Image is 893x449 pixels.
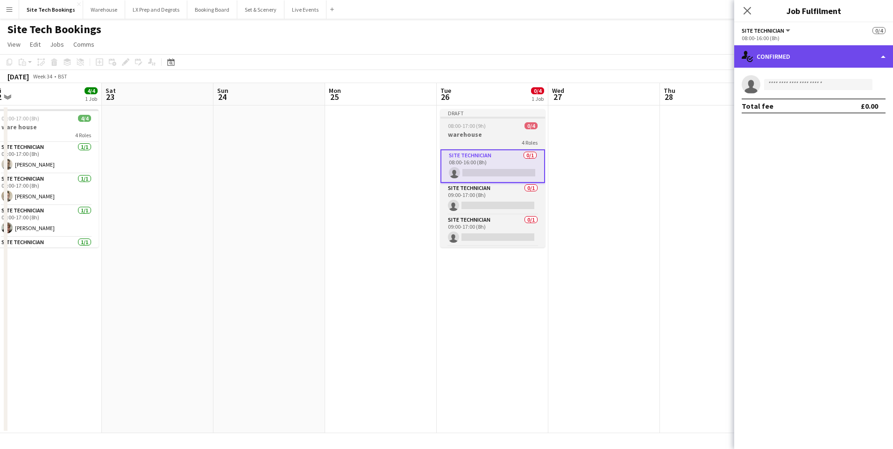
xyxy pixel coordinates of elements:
[104,91,116,102] span: 23
[216,91,228,102] span: 24
[78,115,91,122] span: 4/4
[440,86,451,95] span: Tue
[522,139,538,146] span: 4 Roles
[125,0,187,19] button: LX Prep and Degrots
[742,101,773,111] div: Total fee
[734,5,893,17] h3: Job Fulfilment
[524,122,538,129] span: 0/4
[73,40,94,49] span: Comms
[50,40,64,49] span: Jobs
[70,38,98,50] a: Comms
[440,130,545,139] h3: warehouse
[327,91,341,102] span: 25
[440,149,545,183] app-card-role: Site Technician0/108:00-16:00 (8h)
[85,87,98,94] span: 4/4
[217,86,228,95] span: Sun
[106,86,116,95] span: Sat
[662,91,675,102] span: 28
[440,109,545,247] app-job-card: Draft08:00-17:00 (9h)0/4warehouse4 RolesSite Technician0/108:00-16:00 (8h) Site Technician0/109:0...
[237,0,284,19] button: Set & Scenery
[551,91,564,102] span: 27
[26,38,44,50] a: Edit
[742,35,886,42] div: 08:00-16:00 (8h)
[58,73,67,80] div: BST
[448,122,486,129] span: 08:00-17:00 (9h)
[75,132,91,139] span: 4 Roles
[30,40,41,49] span: Edit
[531,87,544,94] span: 0/4
[532,95,544,102] div: 1 Job
[440,215,545,246] app-card-role: Site Technician0/109:00-17:00 (8h)
[85,95,97,102] div: 1 Job
[7,40,21,49] span: View
[440,183,545,215] app-card-role: Site Technician0/109:00-17:00 (8h)
[284,0,326,19] button: Live Events
[734,45,893,68] div: Confirmed
[329,86,341,95] span: Mon
[552,86,564,95] span: Wed
[440,109,545,117] div: Draft
[861,101,878,111] div: £0.00
[872,27,886,34] span: 0/4
[742,27,784,34] span: Site Technician
[187,0,237,19] button: Booking Board
[83,0,125,19] button: Warehouse
[46,38,68,50] a: Jobs
[7,22,101,36] h1: Site Tech Bookings
[7,72,29,81] div: [DATE]
[19,0,83,19] button: Site Tech Bookings
[439,91,451,102] span: 26
[664,86,675,95] span: Thu
[1,115,39,122] span: 09:00-17:00 (8h)
[4,38,24,50] a: View
[742,27,792,34] button: Site Technician
[31,73,54,80] span: Week 34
